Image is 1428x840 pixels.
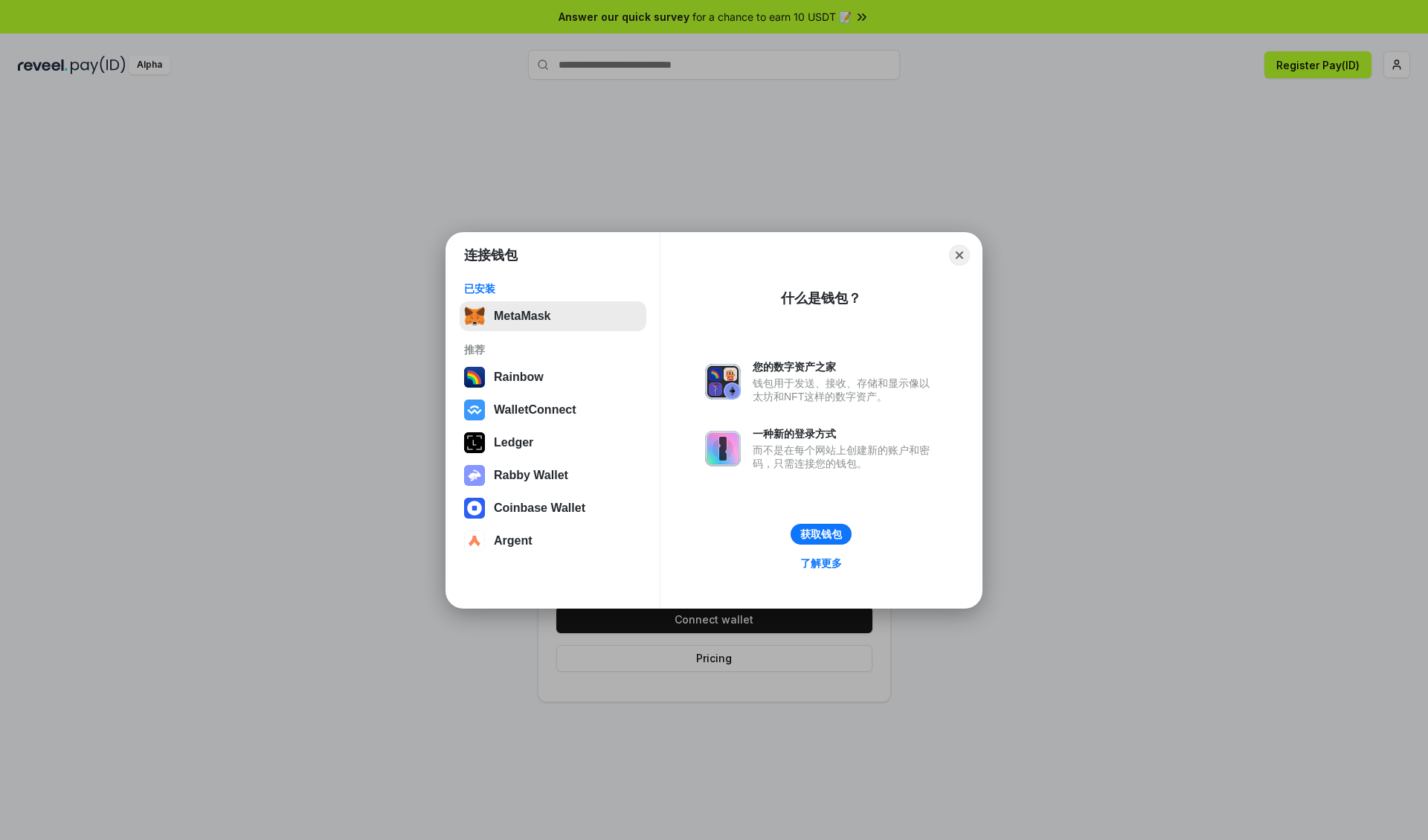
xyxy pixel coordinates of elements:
[464,530,485,551] img: svg+xml,%3Csvg%20width%3D%2228%22%20height%3D%2228%22%20viewBox%3D%220%200%2028%2028%22%20fill%3D...
[464,400,485,420] img: svg+xml,%3Csvg%20width%3D%2228%22%20height%3D%2228%22%20viewBox%3D%220%200%2028%2028%22%20fill%3D...
[800,528,842,541] div: 获取钱包
[494,371,544,384] div: Rainbow
[753,427,937,440] div: 一种新的登录方式
[494,403,576,417] div: WalletConnect
[494,469,568,482] div: Rabby Wallet
[460,395,646,425] button: WalletConnect
[494,310,550,323] div: MetaMask
[705,364,741,400] img: svg+xml,%3Csvg%20xmlns%3D%22http%3A%2F%2Fwww.w3.org%2F2000%2Fsvg%22%20fill%3D%22none%22%20viewBox...
[460,526,646,556] button: Argent
[753,360,937,373] div: 您的数字资产之家
[494,436,533,449] div: Ledger
[464,465,485,486] img: svg+xml,%3Csvg%20xmlns%3D%22http%3A%2F%2Fwww.w3.org%2F2000%2Fsvg%22%20fill%3D%22none%22%20viewBox...
[800,557,842,570] div: 了解更多
[753,443,937,470] div: 而不是在每个网站上创建新的账户和密码，只需连接您的钱包。
[460,461,646,490] button: Rabby Wallet
[753,376,937,403] div: 钱包用于发送、接收、存储和显示像以太坊和NFT这样的数字资产。
[781,289,861,307] div: 什么是钱包？
[460,362,646,392] button: Rainbow
[791,554,851,573] a: 了解更多
[460,493,646,523] button: Coinbase Wallet
[464,246,518,264] h1: 连接钱包
[494,534,533,548] div: Argent
[949,245,970,266] button: Close
[791,524,852,545] button: 获取钱包
[464,432,485,453] img: svg+xml,%3Csvg%20xmlns%3D%22http%3A%2F%2Fwww.w3.org%2F2000%2Fsvg%22%20width%3D%2228%22%20height%3...
[494,501,585,515] div: Coinbase Wallet
[705,431,741,467] img: svg+xml,%3Csvg%20xmlns%3D%22http%3A%2F%2Fwww.w3.org%2F2000%2Fsvg%22%20fill%3D%22none%22%20viewBox...
[460,301,646,331] button: MetaMask
[460,428,646,458] button: Ledger
[464,367,485,388] img: svg+xml,%3Csvg%20width%3D%22120%22%20height%3D%22120%22%20viewBox%3D%220%200%20120%20120%22%20fil...
[464,306,485,327] img: svg+xml,%3Csvg%20fill%3D%22none%22%20height%3D%2233%22%20viewBox%3D%220%200%2035%2033%22%20width%...
[464,343,642,356] div: 推荐
[464,498,485,519] img: svg+xml,%3Csvg%20width%3D%2228%22%20height%3D%2228%22%20viewBox%3D%220%200%2028%2028%22%20fill%3D...
[464,282,642,295] div: 已安装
